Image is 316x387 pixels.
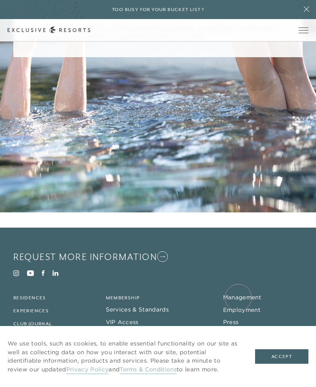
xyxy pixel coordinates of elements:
a: Press [223,318,239,326]
p: We use tools, such as cookies, to enable essential functionality on our site as well as collectin... [8,339,240,374]
a: VIP Access [106,318,139,326]
a: Request More Information [13,251,168,264]
a: Residences [13,295,46,300]
a: Membership [106,295,140,300]
a: Experiences [13,308,49,313]
a: Club Journal [13,321,52,326]
a: Services & Standards [106,306,169,313]
a: Terms & Conditions [120,366,177,374]
button: Accept [255,349,308,364]
a: Privacy Policy [66,366,109,374]
button: Open navigation [298,27,308,33]
a: Employment [223,306,260,313]
h6: Too busy for your bucket list? [112,6,204,13]
a: Management [223,294,261,301]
